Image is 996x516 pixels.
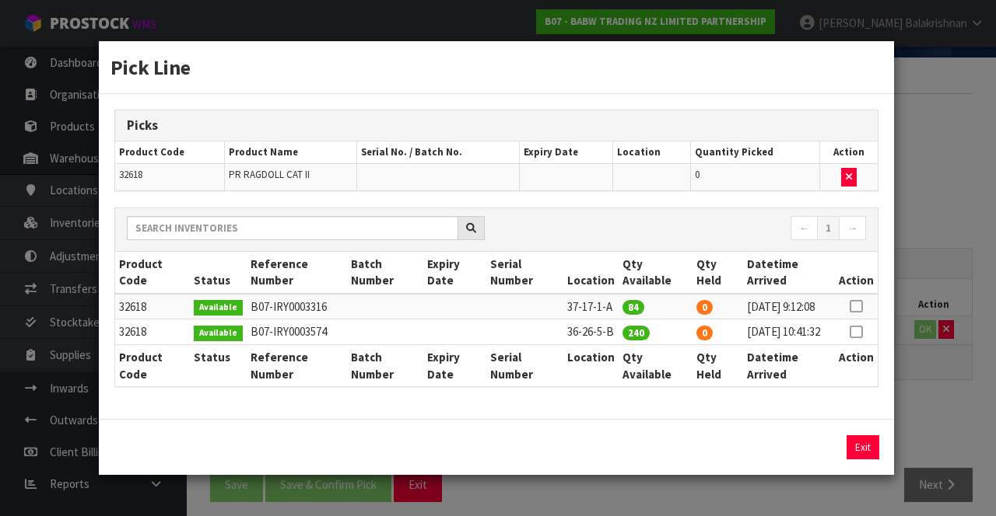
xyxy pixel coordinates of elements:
[190,252,247,294] th: Status
[563,345,619,386] th: Location
[563,294,619,319] td: 37-17-1-A
[819,141,878,164] th: Action
[696,300,713,315] span: 0
[619,345,693,386] th: Qty Available
[508,216,866,243] nav: Page navigation
[347,252,423,294] th: Batch Number
[115,319,190,345] td: 32618
[693,252,743,294] th: Qty Held
[119,168,142,181] span: 32618
[486,345,563,386] th: Serial Number
[423,252,486,294] th: Expiry Date
[835,345,878,386] th: Action
[695,168,700,181] span: 0
[743,252,835,294] th: Datetime Arrived
[110,53,882,82] h3: Pick Line
[127,118,866,133] h3: Picks
[619,252,693,294] th: Qty Available
[247,319,347,345] td: B07-IRY0003574
[743,294,835,319] td: [DATE] 9:12:08
[690,141,819,164] th: Quantity Picked
[520,141,613,164] th: Expiry Date
[194,326,243,341] span: Available
[817,216,840,241] a: 1
[563,252,619,294] th: Location
[247,252,347,294] th: Reference Number
[839,216,866,241] a: →
[115,345,190,386] th: Product Code
[229,168,310,181] span: PR RAGDOLL CAT II
[622,300,644,315] span: 84
[486,252,563,294] th: Serial Number
[696,326,713,340] span: 0
[835,252,878,294] th: Action
[247,294,347,319] td: B07-IRY0003316
[613,141,690,164] th: Location
[743,345,835,386] th: Datetime Arrived
[194,300,243,316] span: Available
[791,216,818,241] a: ←
[224,141,356,164] th: Product Name
[622,326,650,340] span: 240
[115,141,224,164] th: Product Code
[357,141,520,164] th: Serial No. / Batch No.
[127,216,458,240] input: Search inventories
[115,294,190,319] td: 32618
[115,252,190,294] th: Product Code
[247,345,347,386] th: Reference Number
[847,435,879,459] button: Exit
[693,345,743,386] th: Qty Held
[190,345,247,386] th: Status
[563,319,619,345] td: 36-26-5-B
[423,345,486,386] th: Expiry Date
[743,319,835,345] td: [DATE] 10:41:32
[347,345,423,386] th: Batch Number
